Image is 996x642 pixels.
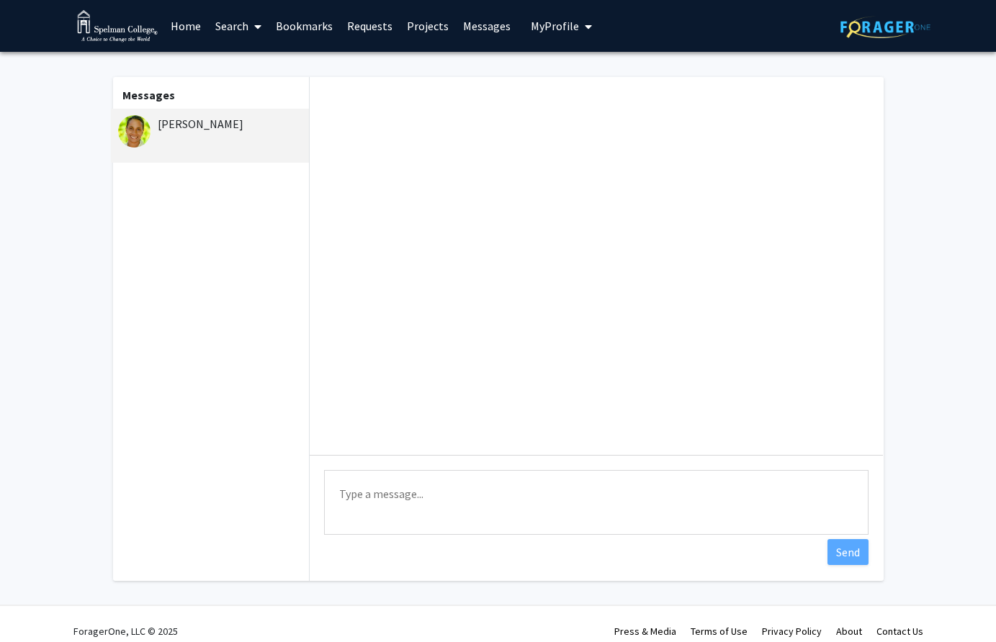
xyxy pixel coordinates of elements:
iframe: Chat [11,577,61,631]
a: Messages [456,1,518,51]
a: Requests [340,1,400,51]
a: About [836,625,862,638]
a: Home [163,1,208,51]
img: Spelman College Logo [77,10,158,42]
div: [PERSON_NAME] [118,115,306,132]
button: Send [827,539,869,565]
a: Projects [400,1,456,51]
img: Na'Taki Osborne Jelks [118,115,151,148]
span: My Profile [531,19,579,33]
textarea: Message [324,470,869,535]
a: Search [208,1,269,51]
a: Press & Media [614,625,676,638]
a: Privacy Policy [762,625,822,638]
img: ForagerOne Logo [840,16,930,38]
a: Terms of Use [691,625,748,638]
a: Contact Us [876,625,923,638]
a: Bookmarks [269,1,340,51]
b: Messages [122,88,175,102]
